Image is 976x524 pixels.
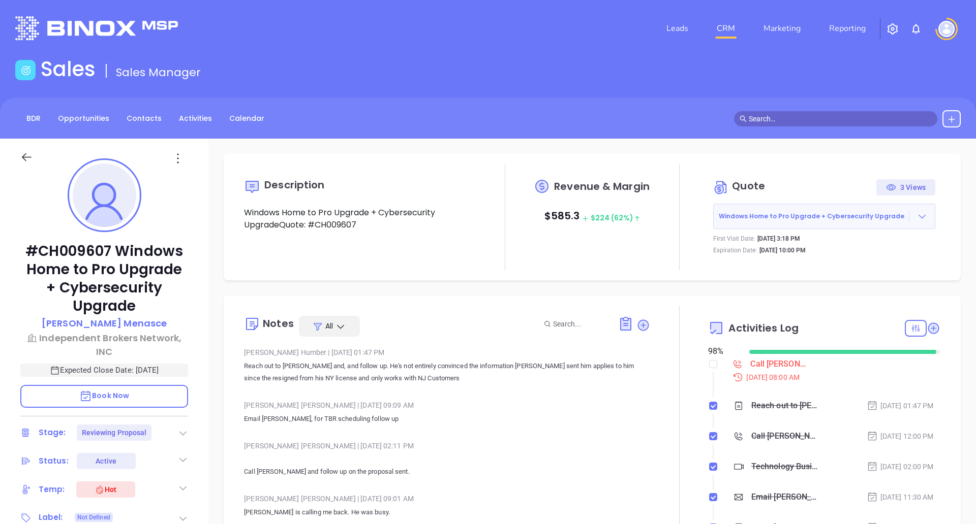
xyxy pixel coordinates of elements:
[244,453,650,478] p: Call [PERSON_NAME] and follow up on the proposal sent.
[582,213,640,223] span: $ 224 (62%)
[553,318,607,330] input: Search...
[867,400,934,411] div: [DATE] 01:47 PM
[740,115,747,122] span: search
[751,398,819,413] div: Reach out to [PERSON_NAME] and, and follow up. He's not entirely convinced the information [PERSO...
[39,482,65,497] div: Temp:
[244,413,650,425] p: Email [PERSON_NAME], for TBR scheduling follow up
[751,429,819,444] div: Call [PERSON_NAME] proposal review - [PERSON_NAME]
[708,345,737,357] div: 98 %
[544,207,640,227] p: $ 585.3
[714,212,909,221] span: Windows Home to Pro Upgrade + Cybersecurity Upgrade
[73,163,136,227] img: profile-user
[328,348,329,356] span: |
[938,21,955,37] img: user
[662,18,692,39] a: Leads
[223,110,270,127] a: Calendar
[20,242,188,315] p: #CH009607 Windows Home to Pro Upgrade + Cybersecurity Upgrade
[713,204,935,229] button: Windows Home to Pro Upgrade + Cybersecurity Upgrade
[713,234,755,243] p: First Visit Date:
[79,390,129,401] span: Book Now
[77,512,110,523] span: Not Defined
[867,431,934,442] div: [DATE] 12:00 PM
[42,316,167,330] p: [PERSON_NAME] Menasce
[20,364,188,377] p: Expected Close Date: [DATE]
[244,398,650,413] div: [PERSON_NAME] [PERSON_NAME] [DATE] 09:09 AM
[726,372,940,383] div: [DATE] 08:00 AM
[244,207,476,231] p: Windows Home to Pro Upgrade + Cybersecurity UpgradeQuote: #CH009607
[713,179,729,195] img: Circle dollar
[244,506,650,518] p: [PERSON_NAME] is calling me back. He was busy.
[825,18,870,39] a: Reporting
[728,323,798,333] span: Activities Log
[713,246,757,255] p: Expiration Date:
[759,246,806,255] p: [DATE] 10:00 PM
[20,110,47,127] a: BDR
[41,57,96,81] h1: Sales
[20,331,188,358] a: Independent Brokers Network, INC
[264,178,324,192] span: Description
[759,18,805,39] a: Marketing
[244,345,650,360] div: [PERSON_NAME] Humber [DATE] 01:47 PM
[751,459,819,474] div: Technology Business Review Zoom with [PERSON_NAME]
[749,113,932,124] input: Search…
[910,23,922,35] img: iconNotification
[39,425,66,440] div: Stage:
[554,181,650,191] span: Revenue & Margin
[357,401,359,409] span: |
[713,18,739,39] a: CRM
[263,318,294,329] div: Notes
[173,110,218,127] a: Activities
[42,316,167,331] a: [PERSON_NAME] Menasce
[244,491,650,506] div: [PERSON_NAME] [PERSON_NAME] [DATE] 09:01 AM
[867,461,934,472] div: [DATE] 02:00 PM
[244,360,650,384] p: Reach out to [PERSON_NAME] and, and follow up. He's not entirely convinced the information [PERSO...
[116,64,201,80] span: Sales Manager
[357,495,359,503] span: |
[325,321,333,331] span: All
[82,424,147,441] div: Reviewing Proposal
[95,483,116,496] div: Hot
[732,179,765,193] span: Quote
[887,23,899,35] img: iconSetting
[52,110,115,127] a: Opportunities
[244,438,650,453] div: [PERSON_NAME] [PERSON_NAME] [DATE] 02:11 PM
[15,16,178,40] img: logo
[751,489,819,505] div: Email [PERSON_NAME] proposal follow up - [PERSON_NAME]
[96,453,116,469] div: Active
[867,492,934,503] div: [DATE] 11:30 AM
[39,453,69,469] div: Status:
[357,442,359,450] span: |
[757,234,800,243] p: [DATE] 3:18 PM
[120,110,168,127] a: Contacts
[886,179,926,195] div: 3 Views
[750,356,806,372] div: Call [PERSON_NAME] to follow up - [PERSON_NAME]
